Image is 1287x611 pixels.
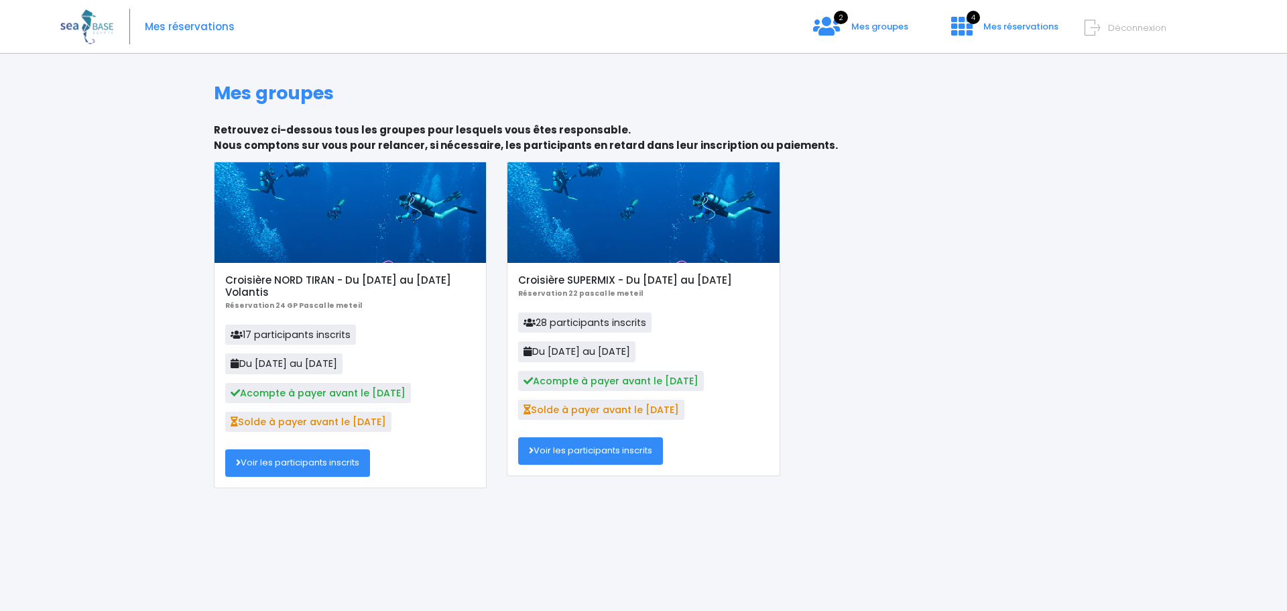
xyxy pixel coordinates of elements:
span: Acompte à payer avant le [DATE] [518,371,704,391]
h5: Croisière SUPERMIX - Du [DATE] au [DATE] [518,274,768,286]
span: 4 [967,11,980,24]
span: 17 participants inscrits [225,325,356,345]
a: 4 Mes réservations [940,25,1066,38]
a: Voir les participants inscrits [225,449,370,476]
span: Mes réservations [983,20,1058,33]
span: Acompte à payer avant le [DATE] [225,383,411,403]
b: Réservation 24 GP Pascal le meteil [225,300,362,311]
span: 2 [834,11,848,24]
h5: Croisière NORD TIRAN - Du [DATE] au [DATE] Volantis [225,274,475,298]
span: Du [DATE] au [DATE] [225,353,343,374]
h1: Mes groupes [214,82,1074,104]
a: 2 Mes groupes [802,25,919,38]
span: Solde à payer avant le [DATE] [518,400,684,420]
p: Retrouvez ci-dessous tous les groupes pour lesquels vous êtes responsable. Nous comptons sur vous... [214,123,1074,153]
a: Voir les participants inscrits [518,437,663,464]
span: Mes groupes [851,20,908,33]
span: Solde à payer avant le [DATE] [225,412,391,432]
b: Réservation 22 pascal le meteil [518,288,643,298]
span: Du [DATE] au [DATE] [518,341,635,362]
span: Déconnexion [1108,21,1166,34]
span: 28 participants inscrits [518,313,652,333]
